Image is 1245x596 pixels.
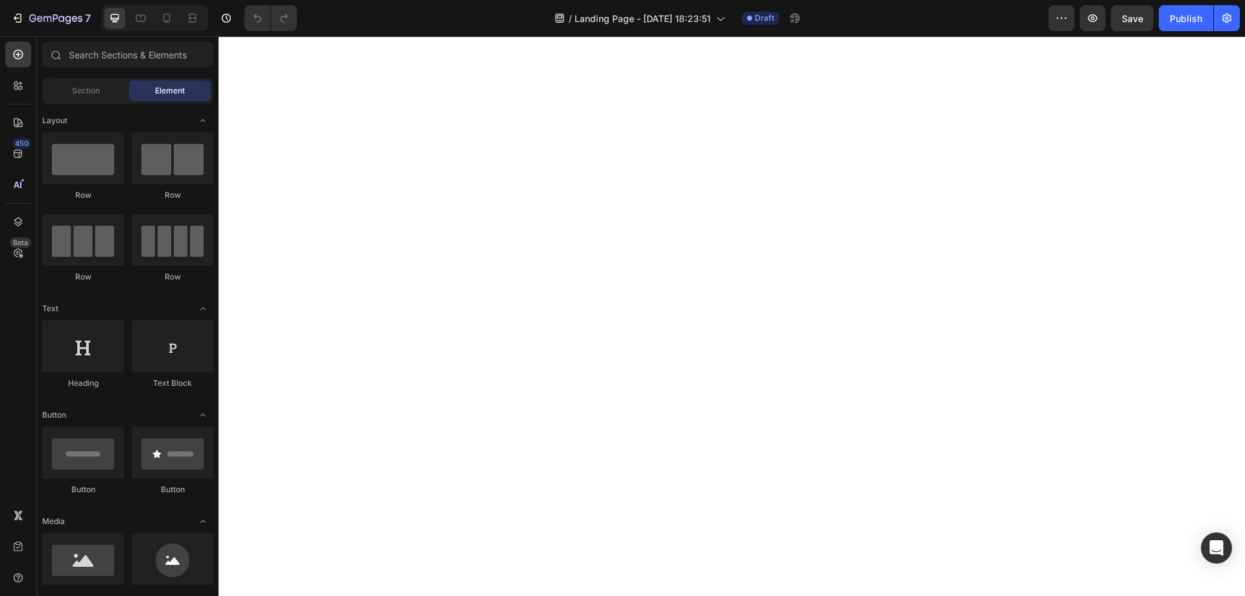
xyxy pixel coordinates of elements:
[755,12,774,24] span: Draft
[1159,5,1213,31] button: Publish
[42,303,58,315] span: Text
[42,516,65,527] span: Media
[132,377,213,389] div: Text Block
[42,115,67,126] span: Layout
[42,377,124,389] div: Heading
[42,409,66,421] span: Button
[12,138,31,149] div: 450
[1111,5,1154,31] button: Save
[132,484,213,495] div: Button
[5,5,97,31] button: 7
[72,85,100,97] span: Section
[42,484,124,495] div: Button
[575,12,711,25] span: Landing Page - [DATE] 18:23:51
[85,10,91,26] p: 7
[219,36,1245,596] iframe: Design area
[1201,532,1232,564] div: Open Intercom Messenger
[1122,13,1143,24] span: Save
[569,12,572,25] span: /
[132,271,213,283] div: Row
[10,237,31,248] div: Beta
[1170,12,1202,25] div: Publish
[42,42,213,67] input: Search Sections & Elements
[132,189,213,201] div: Row
[155,85,185,97] span: Element
[244,5,297,31] div: Undo/Redo
[42,271,124,283] div: Row
[42,189,124,201] div: Row
[193,298,213,319] span: Toggle open
[193,405,213,425] span: Toggle open
[193,110,213,131] span: Toggle open
[193,511,213,532] span: Toggle open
